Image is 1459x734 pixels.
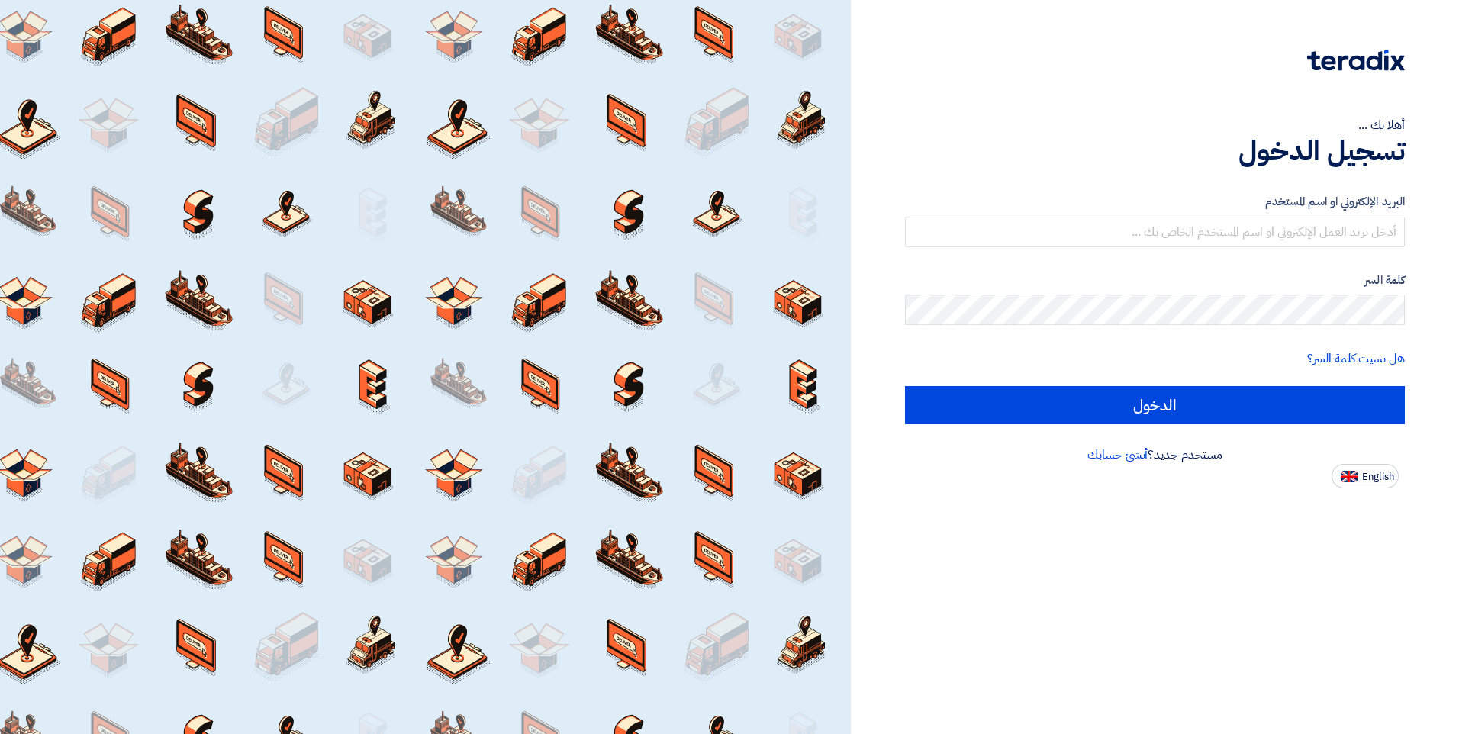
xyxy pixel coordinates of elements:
h1: تسجيل الدخول [905,134,1405,168]
img: Teradix logo [1307,50,1405,71]
button: English [1332,464,1399,488]
label: كلمة السر [905,272,1405,289]
span: English [1362,472,1394,482]
input: الدخول [905,386,1405,424]
label: البريد الإلكتروني او اسم المستخدم [905,193,1405,211]
a: أنشئ حسابك [1087,446,1148,464]
input: أدخل بريد العمل الإلكتروني او اسم المستخدم الخاص بك ... [905,217,1405,247]
a: هل نسيت كلمة السر؟ [1307,349,1405,368]
div: مستخدم جديد؟ [905,446,1405,464]
img: en-US.png [1341,471,1358,482]
div: أهلا بك ... [905,116,1405,134]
